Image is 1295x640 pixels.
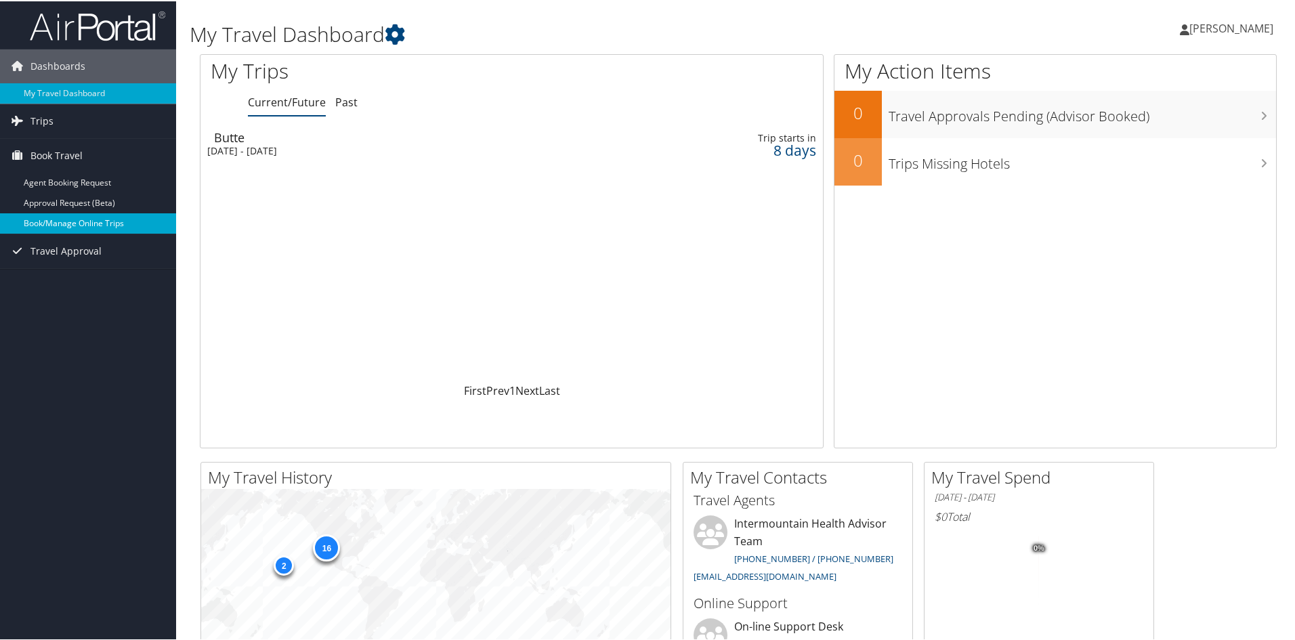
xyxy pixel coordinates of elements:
div: [DATE] - [DATE] [207,144,593,156]
h3: Travel Approvals Pending (Advisor Booked) [889,99,1276,125]
h3: Trips Missing Hotels [889,146,1276,172]
span: $0 [935,508,947,523]
a: First [464,382,486,397]
a: [PHONE_NUMBER] / [PHONE_NUMBER] [734,551,893,563]
tspan: 0% [1034,543,1044,551]
div: 2 [274,554,294,574]
h2: 0 [834,148,882,171]
h1: My Action Items [834,56,1276,84]
h2: My Travel Contacts [690,465,912,488]
h1: My Travel Dashboard [190,19,921,47]
a: Next [515,382,539,397]
li: Intermountain Health Advisor Team [687,514,909,586]
a: Prev [486,382,509,397]
h1: My Trips [211,56,553,84]
h2: My Travel Spend [931,465,1153,488]
h2: My Travel History [208,465,671,488]
img: airportal-logo.png [30,9,165,41]
a: Last [539,382,560,397]
h6: [DATE] - [DATE] [935,490,1143,503]
h3: Online Support [694,593,902,612]
h2: 0 [834,100,882,123]
a: 1 [509,382,515,397]
a: [PERSON_NAME] [1180,7,1287,47]
span: Dashboards [30,48,85,82]
div: Butte [214,130,600,142]
a: Current/Future [248,93,326,108]
div: 8 days [677,143,816,155]
span: Book Travel [30,137,83,171]
a: [EMAIL_ADDRESS][DOMAIN_NAME] [694,569,836,581]
a: 0Trips Missing Hotels [834,137,1276,184]
a: Past [335,93,358,108]
span: Trips [30,103,54,137]
a: 0Travel Approvals Pending (Advisor Booked) [834,89,1276,137]
h6: Total [935,508,1143,523]
span: Travel Approval [30,233,102,267]
span: [PERSON_NAME] [1189,20,1273,35]
div: 16 [313,533,340,560]
h3: Travel Agents [694,490,902,509]
div: Trip starts in [677,131,816,143]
